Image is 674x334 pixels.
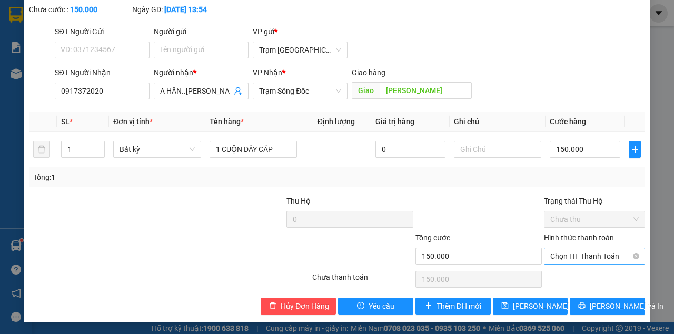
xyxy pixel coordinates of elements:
[590,300,663,312] span: [PERSON_NAME] và In
[269,302,276,310] span: delete
[123,22,243,47] div: A HÂN..[PERSON_NAME]
[425,302,432,310] span: plus
[450,112,546,132] th: Ghi chú
[501,302,509,310] span: save
[132,4,233,15] div: Ngày GD:
[253,26,348,37] div: VP gửi
[629,141,641,158] button: plus
[9,9,116,34] div: Trạm [GEOGRAPHIC_DATA]
[29,4,130,15] div: Chưa cước :
[493,298,568,315] button: save[PERSON_NAME] thay đổi
[338,298,413,315] button: exclamation-circleYêu cầu
[33,171,261,183] div: Tổng: 1
[70,5,97,14] b: 150.000
[123,47,243,62] div: 0917372020
[513,300,597,312] span: [PERSON_NAME] thay đổi
[259,42,341,58] span: Trạm Sài Gòn
[369,300,394,312] span: Yêu cầu
[550,211,639,227] span: Chưa thu
[253,68,282,77] span: VP Nhận
[154,26,249,37] div: Người gửi
[281,300,329,312] span: Hủy Đơn Hàng
[633,253,639,259] span: close-circle
[120,141,194,157] span: Bất kỳ
[570,298,645,315] button: printer[PERSON_NAME] và In
[544,234,614,242] label: Hình thức thanh toán
[578,302,586,310] span: printer
[123,9,243,22] div: Trạm Sông Đốc
[454,141,541,158] input: Ghi Chú
[123,10,148,21] span: Nhận:
[311,271,414,290] div: Chưa thanh toán
[544,195,645,207] div: Trạng thái Thu Hộ
[380,82,471,99] input: Dọc đường
[164,5,207,14] b: [DATE] 13:54
[113,117,153,126] span: Đơn vị tính
[352,82,380,99] span: Giao
[210,141,297,158] input: VD: Bàn, Ghế
[55,26,150,37] div: SĐT Người Gửi
[415,234,450,242] span: Tổng cước
[550,117,586,126] span: Cước hàng
[550,248,639,264] span: Chọn HT Thanh Toán
[286,197,311,205] span: Thu Hộ
[210,117,244,126] span: Tên hàng
[55,67,150,78] div: SĐT Người Nhận
[123,73,243,92] span: [PERSON_NAME]
[9,10,25,21] span: Gửi:
[437,300,481,312] span: Thêm ĐH mới
[629,145,640,154] span: plus
[61,117,70,126] span: SL
[259,83,341,99] span: Trạm Sông Đốc
[352,68,385,77] span: Giao hàng
[318,117,355,126] span: Định lượng
[357,302,364,310] span: exclamation-circle
[375,117,414,126] span: Giá trị hàng
[415,298,491,315] button: plusThêm ĐH mới
[33,141,50,158] button: delete
[154,67,249,78] div: Người nhận
[261,298,336,315] button: deleteHủy Đơn Hàng
[123,62,138,73] span: DĐ:
[234,87,242,95] span: user-add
